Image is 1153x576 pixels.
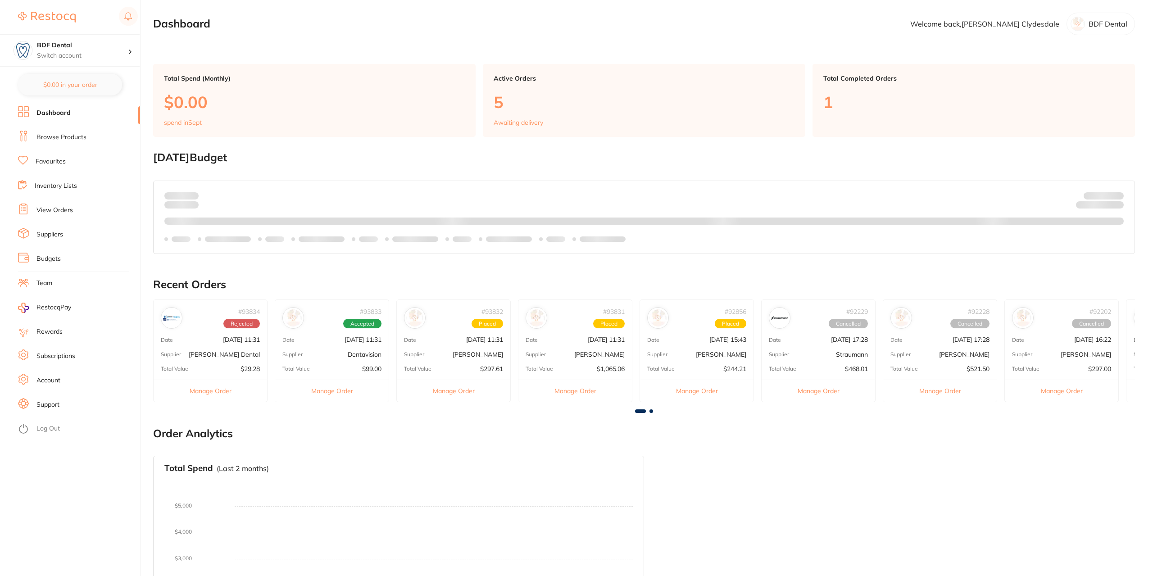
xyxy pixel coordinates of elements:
p: [PERSON_NAME] [939,351,990,358]
p: Date [1012,337,1024,343]
a: Account [36,376,60,385]
img: Dentavision [285,309,302,327]
p: $29.28 [241,365,260,372]
p: [DATE] 11:31 [466,336,503,343]
a: Active Orders5Awaiting delivery [483,64,805,137]
p: Supplier [404,351,424,358]
p: BDF Dental [1089,20,1127,28]
button: Manage Order [883,380,997,402]
p: Labels extended [205,236,251,243]
button: Manage Order [397,380,510,402]
h2: Dashboard [153,18,210,30]
a: Team [36,279,52,288]
p: # 92856 [725,308,746,315]
p: Remaining: [1076,200,1124,210]
h2: Recent Orders [153,278,1135,291]
span: Accepted [343,319,381,329]
p: Supplier [282,351,303,358]
p: Welcome back, [PERSON_NAME] Clydesdale [910,20,1059,28]
p: Straumann [836,351,868,358]
p: # 93831 [603,308,625,315]
span: Placed [593,319,625,329]
p: # 92228 [968,308,990,315]
p: Total Value [769,366,796,372]
p: [DATE] 11:31 [588,336,625,343]
p: Total Value [282,366,310,372]
a: RestocqPay [18,303,71,313]
p: [PERSON_NAME] [574,351,625,358]
img: Adam Dental [406,309,423,327]
p: # 92202 [1089,308,1111,315]
p: 5 [494,93,794,111]
a: Total Completed Orders1 [813,64,1135,137]
h2: [DATE] Budget [153,151,1135,164]
a: Subscriptions [36,352,75,361]
img: RestocqPay [18,303,29,313]
p: Total Value [1012,366,1040,372]
span: Cancelled [1072,319,1111,329]
span: Cancelled [829,319,868,329]
p: Total Value [890,366,918,372]
p: $521.50 [967,365,990,372]
img: Erskine Dental [163,309,180,327]
p: # 93832 [481,308,503,315]
p: Dentavision [348,351,381,358]
a: Suppliers [36,230,63,239]
h2: Order Analytics [153,427,1135,440]
a: Support [36,400,59,409]
p: Supplier [647,351,667,358]
p: Labels [265,236,284,243]
img: Henry Schein Halas [649,309,667,327]
p: [DATE] 17:28 [953,336,990,343]
img: Henry Schein Halas [893,309,910,327]
p: # 92229 [846,308,868,315]
p: Total Value [647,366,675,372]
p: Total Value [404,366,431,372]
p: Labels extended [580,236,626,243]
p: Total Completed Orders [823,75,1124,82]
p: [DATE] 11:31 [345,336,381,343]
button: Manage Order [1005,380,1118,402]
p: Switch account [37,51,128,60]
p: Total Value [161,366,188,372]
a: Rewards [36,327,63,336]
p: Spent: [164,192,199,199]
p: Date [282,337,295,343]
button: Manage Order [154,380,267,402]
p: $244.21 [723,365,746,372]
p: Supplier [890,351,911,358]
img: Henry Schein Halas [528,309,545,327]
p: [PERSON_NAME] [1061,351,1111,358]
span: Placed [472,319,503,329]
p: Supplier [769,351,789,358]
p: [PERSON_NAME] Dental [189,351,260,358]
img: Restocq Logo [18,12,76,23]
p: Active Orders [494,75,794,82]
p: [DATE] 17:28 [831,336,868,343]
p: Labels extended [299,236,345,243]
a: Inventory Lists [35,181,77,190]
p: (Last 2 months) [217,464,269,472]
p: # 93833 [360,308,381,315]
p: [PERSON_NAME] [453,351,503,358]
a: Favourites [36,157,66,166]
span: RestocqPay [36,303,71,312]
p: 1 [823,93,1124,111]
p: Total Spend (Monthly) [164,75,465,82]
button: Manage Order [275,380,389,402]
p: Labels [359,236,378,243]
p: [DATE] 11:31 [223,336,260,343]
button: Manage Order [640,380,754,402]
p: Labels extended [392,236,438,243]
p: $0.00 [164,93,465,111]
strong: $0.00 [183,191,199,200]
a: View Orders [36,206,73,215]
p: Awaiting delivery [494,119,543,126]
p: Date [769,337,781,343]
p: Supplier [526,351,546,358]
strong: $0.00 [1108,203,1124,211]
img: Straumann [771,309,788,327]
p: Supplier [161,351,181,358]
p: $297.00 [1088,365,1111,372]
img: Adam Dental [1014,309,1031,327]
